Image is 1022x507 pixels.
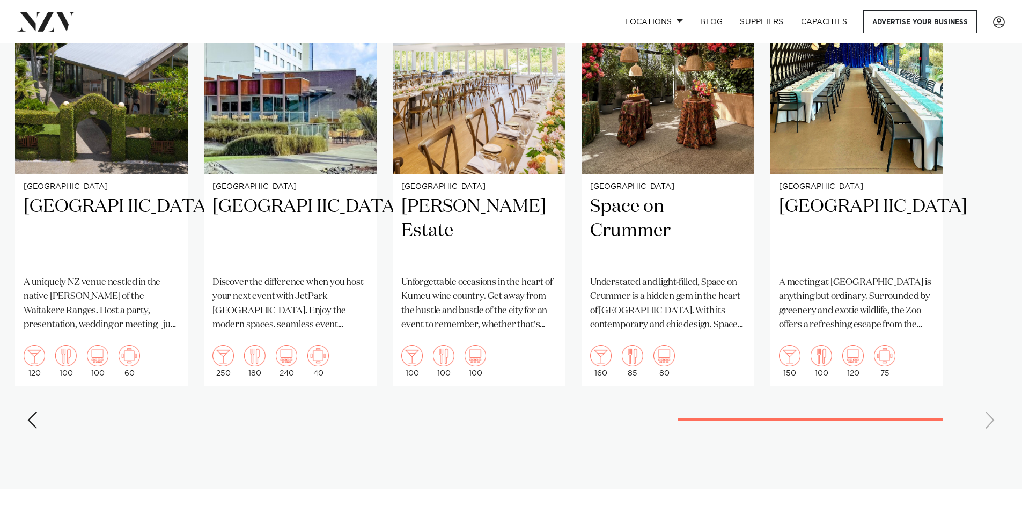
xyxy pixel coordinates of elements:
[590,195,746,267] h2: Space on Crummer
[244,345,266,366] img: dining.png
[433,345,454,377] div: 100
[811,345,832,377] div: 100
[811,345,832,366] img: dining.png
[24,183,179,191] small: [GEOGRAPHIC_DATA]
[401,183,557,191] small: [GEOGRAPHIC_DATA]
[401,345,423,377] div: 100
[653,345,675,377] div: 80
[17,12,76,31] img: nzv-logo.png
[731,10,792,33] a: SUPPLIERS
[307,345,329,366] img: meeting.png
[433,345,454,366] img: dining.png
[590,345,612,377] div: 160
[692,10,731,33] a: BLOG
[779,276,935,332] p: A meeting at [GEOGRAPHIC_DATA] is anything but ordinary. Surrounded by greenery and exotic wildli...
[779,345,800,366] img: cocktail.png
[622,345,643,366] img: dining.png
[590,276,746,332] p: Understated and light-filled, Space on Crummer is a hidden gem in the heart of [GEOGRAPHIC_DATA]....
[779,183,935,191] small: [GEOGRAPHIC_DATA]
[863,10,977,33] a: Advertise your business
[465,345,486,377] div: 100
[55,345,77,377] div: 100
[212,345,234,377] div: 250
[779,345,800,377] div: 150
[590,183,746,191] small: [GEOGRAPHIC_DATA]
[276,345,297,366] img: theatre.png
[465,345,486,366] img: theatre.png
[779,195,935,267] h2: [GEOGRAPHIC_DATA]
[401,345,423,366] img: cocktail.png
[792,10,856,33] a: Capacities
[401,276,557,332] p: Unforgettable occasions in the heart of Kumeu wine country. Get away from the hustle and bustle o...
[212,276,368,332] p: Discover the difference when you host your next event with JetPark [GEOGRAPHIC_DATA]. Enjoy the m...
[24,345,45,366] img: cocktail.png
[24,276,179,332] p: A uniquely NZ venue nestled in the native [PERSON_NAME] of the Waitakere Ranges. Host a party, pr...
[276,345,297,377] div: 240
[24,195,179,267] h2: [GEOGRAPHIC_DATA]
[212,183,368,191] small: [GEOGRAPHIC_DATA]
[119,345,140,366] img: meeting.png
[24,345,45,377] div: 120
[874,345,895,366] img: meeting.png
[212,195,368,267] h2: [GEOGRAPHIC_DATA]
[616,10,692,33] a: Locations
[87,345,108,366] img: theatre.png
[55,345,77,366] img: dining.png
[842,345,864,377] div: 120
[212,345,234,366] img: cocktail.png
[119,345,140,377] div: 60
[401,195,557,267] h2: [PERSON_NAME] Estate
[653,345,675,366] img: theatre.png
[244,345,266,377] div: 180
[622,345,643,377] div: 85
[590,345,612,366] img: cocktail.png
[874,345,895,377] div: 75
[307,345,329,377] div: 40
[842,345,864,366] img: theatre.png
[87,345,108,377] div: 100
